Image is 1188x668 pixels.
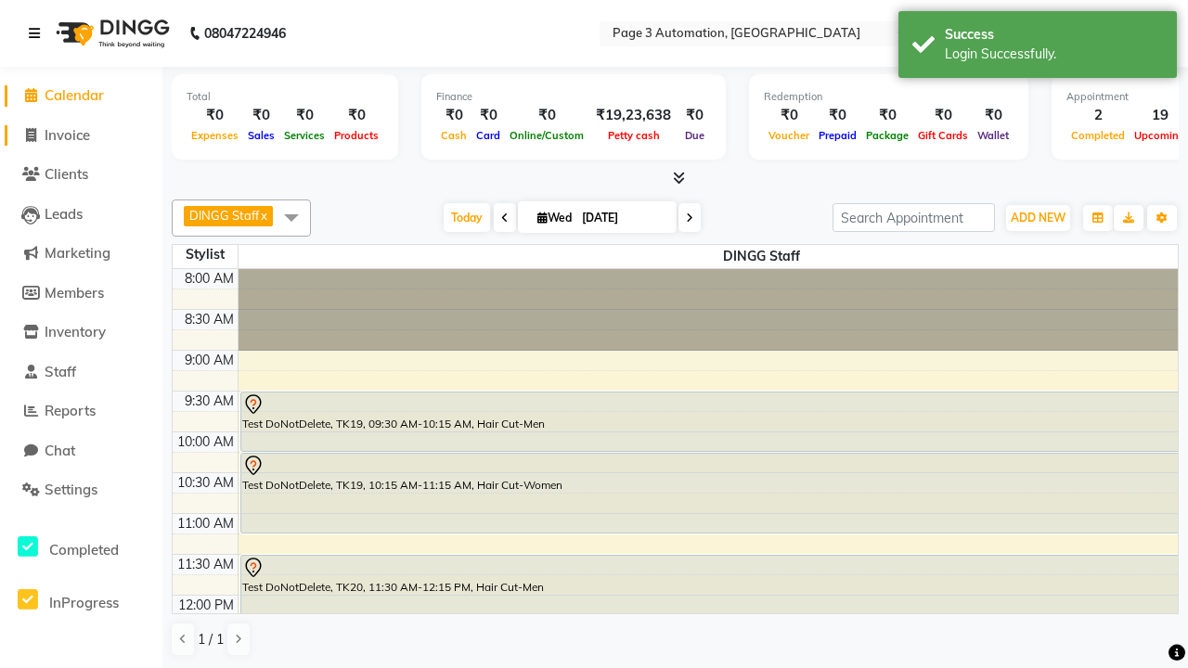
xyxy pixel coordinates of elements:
[533,211,576,225] span: Wed
[329,129,383,142] span: Products
[45,481,97,498] span: Settings
[861,129,913,142] span: Package
[5,362,158,383] a: Staff
[764,105,814,126] div: ₹0
[913,129,973,142] span: Gift Cards
[174,432,238,452] div: 10:00 AM
[49,541,119,559] span: Completed
[279,129,329,142] span: Services
[243,129,279,142] span: Sales
[814,129,861,142] span: Prepaid
[5,322,158,343] a: Inventory
[187,89,383,105] div: Total
[764,129,814,142] span: Voucher
[471,105,505,126] div: ₹0
[1066,129,1130,142] span: Completed
[505,129,588,142] span: Online/Custom
[861,105,913,126] div: ₹0
[181,310,238,329] div: 8:30 AM
[603,129,665,142] span: Petty cash
[764,89,1014,105] div: Redemption
[329,105,383,126] div: ₹0
[505,105,588,126] div: ₹0
[181,392,238,411] div: 9:30 AM
[174,596,238,615] div: 12:00 PM
[5,401,158,422] a: Reports
[680,129,709,142] span: Due
[189,208,259,223] span: DINGG Staff
[45,363,76,380] span: Staff
[174,514,238,533] div: 11:00 AM
[5,441,158,462] a: Chat
[45,244,110,262] span: Marketing
[973,129,1014,142] span: Wallet
[945,45,1163,64] div: Login Successfully.
[174,473,238,493] div: 10:30 AM
[678,105,711,126] div: ₹0
[204,7,286,59] b: 08047224946
[471,129,505,142] span: Card
[45,323,106,340] span: Inventory
[814,105,861,126] div: ₹0
[5,164,158,186] a: Clients
[1006,205,1070,231] button: ADD NEW
[833,203,995,232] input: Search Appointment
[945,25,1163,45] div: Success
[45,402,96,419] span: Reports
[47,7,174,59] img: logo
[173,245,238,264] div: Stylist
[913,105,973,126] div: ₹0
[187,129,243,142] span: Expenses
[45,165,88,183] span: Clients
[5,85,158,107] a: Calendar
[45,284,104,302] span: Members
[174,555,238,574] div: 11:30 AM
[181,351,238,370] div: 9:00 AM
[45,205,83,223] span: Leads
[436,105,471,126] div: ₹0
[5,283,158,304] a: Members
[198,630,224,649] span: 1 / 1
[45,126,90,144] span: Invoice
[5,125,158,147] a: Invoice
[259,208,267,223] a: x
[588,105,678,126] div: ₹19,23,638
[45,86,104,104] span: Calendar
[444,203,490,232] span: Today
[5,480,158,501] a: Settings
[5,243,158,264] a: Marketing
[436,89,711,105] div: Finance
[243,105,279,126] div: ₹0
[973,105,1014,126] div: ₹0
[576,204,669,232] input: 2025-10-01
[279,105,329,126] div: ₹0
[1011,211,1065,225] span: ADD NEW
[45,442,75,459] span: Chat
[181,269,238,289] div: 8:00 AM
[49,594,119,611] span: InProgress
[1066,105,1130,126] div: 2
[436,129,471,142] span: Cash
[5,204,158,225] a: Leads
[187,105,243,126] div: ₹0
